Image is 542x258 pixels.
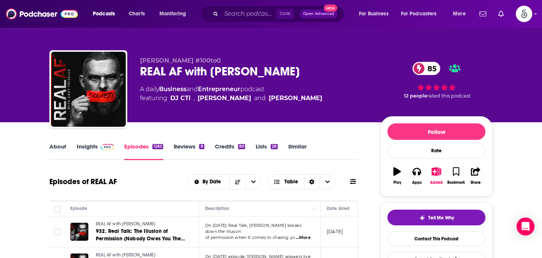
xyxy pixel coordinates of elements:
[276,9,294,19] span: Ctrl K
[140,57,221,64] span: [PERSON_NAME] #100to0
[203,179,223,184] span: By Date
[154,8,196,20] button: open menu
[54,228,61,235] span: Toggle select row
[324,4,337,12] span: New
[404,93,427,99] span: 12 people
[51,52,126,127] img: REAL AF with Andy Frisella
[96,228,186,243] a: 932. Real Talk: The Illusion of Permission (Nobody Owes You The Starting Line)
[407,162,426,189] button: Apps
[198,94,251,103] a: Davione Johnson
[152,144,163,149] div: 1285
[387,143,485,158] div: Rate
[77,143,114,160] a: InsightsPodchaser Pro
[205,204,229,213] div: Description
[271,144,278,149] div: 28
[412,62,440,75] a: 85
[221,8,276,20] input: Search podcasts, credits, & more...
[159,9,186,19] span: Monitoring
[124,8,149,20] a: Charts
[140,94,322,103] span: featuring
[304,175,320,189] div: Sort Direction
[387,210,485,225] button: tell me why sparkleTell Me Why
[186,85,198,93] span: and
[96,252,155,258] span: REAL AF with [PERSON_NAME]
[517,217,535,235] div: Open Intercom Messenger
[516,6,532,22] button: Show profile menu
[269,94,322,103] a: Andy Frisella
[6,7,78,21] img: Podchaser - Follow, Share and Rate Podcasts
[401,9,437,19] span: For Podcasters
[288,143,307,160] a: Similar
[427,162,446,189] button: Added
[327,204,350,213] div: Date Aired
[245,175,261,189] button: open menu
[159,85,186,93] a: Business
[310,204,319,213] button: Column Actions
[430,180,443,185] div: Added
[256,143,278,160] a: Lists28
[476,7,489,20] a: Show notifications dropdown
[427,93,471,99] span: rated this podcast
[419,215,425,221] img: tell me why sparkle
[187,174,262,189] h2: Choose List sort
[267,174,336,189] button: Choose View
[96,221,186,228] a: REAL AF with [PERSON_NAME]
[471,180,481,185] div: Share
[296,235,311,241] span: ...More
[96,221,155,226] span: REAL AF with [PERSON_NAME]
[300,9,338,18] button: Open AdvancedNew
[124,143,163,160] a: Episodes1285
[170,94,191,103] a: DJ CTi
[354,8,398,20] button: open menu
[205,235,295,240] span: of permission when it comes to chasing yo
[215,143,245,160] a: Credits89
[359,9,389,19] span: For Business
[412,180,422,185] div: Apps
[446,162,466,189] button: Bookmark
[516,6,532,22] span: Logged in as Spiral5-G2
[174,143,204,160] a: Reviews8
[453,9,466,19] span: More
[284,179,298,184] span: Table
[70,204,87,213] div: Episode
[254,94,266,103] span: and
[188,179,230,184] button: open menu
[140,85,322,103] div: A daily podcast
[194,94,195,103] span: ,
[238,144,245,149] div: 89
[229,175,245,189] button: Sort Direction
[428,215,454,221] span: Tell Me Why
[96,228,185,249] span: 932. Real Talk: The Illusion of Permission (Nobody Owes You The Starting Line)
[420,62,440,75] span: 85
[387,231,485,246] a: Contact This Podcast
[327,228,343,235] p: [DATE]
[393,180,401,185] div: Play
[101,144,114,150] img: Podchaser Pro
[448,8,475,20] button: open menu
[93,9,115,19] span: Podcasts
[380,57,493,103] div: 85 12 peoplerated this podcast
[49,177,117,186] h1: Episodes of REAL AF
[208,5,351,22] div: Search podcasts, credits, & more...
[495,7,507,20] a: Show notifications dropdown
[129,9,145,19] span: Charts
[396,8,448,20] button: open menu
[205,223,301,234] span: On [DATE] Real Talk, [PERSON_NAME] breaks down the illusion
[387,162,407,189] button: Play
[516,6,532,22] img: User Profile
[88,8,125,20] button: open menu
[303,12,334,16] span: Open Advanced
[466,162,485,189] button: Share
[199,144,204,149] div: 8
[387,123,485,140] button: Follow
[49,143,66,160] a: About
[198,85,240,93] a: Entrepreneur
[447,180,465,185] div: Bookmark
